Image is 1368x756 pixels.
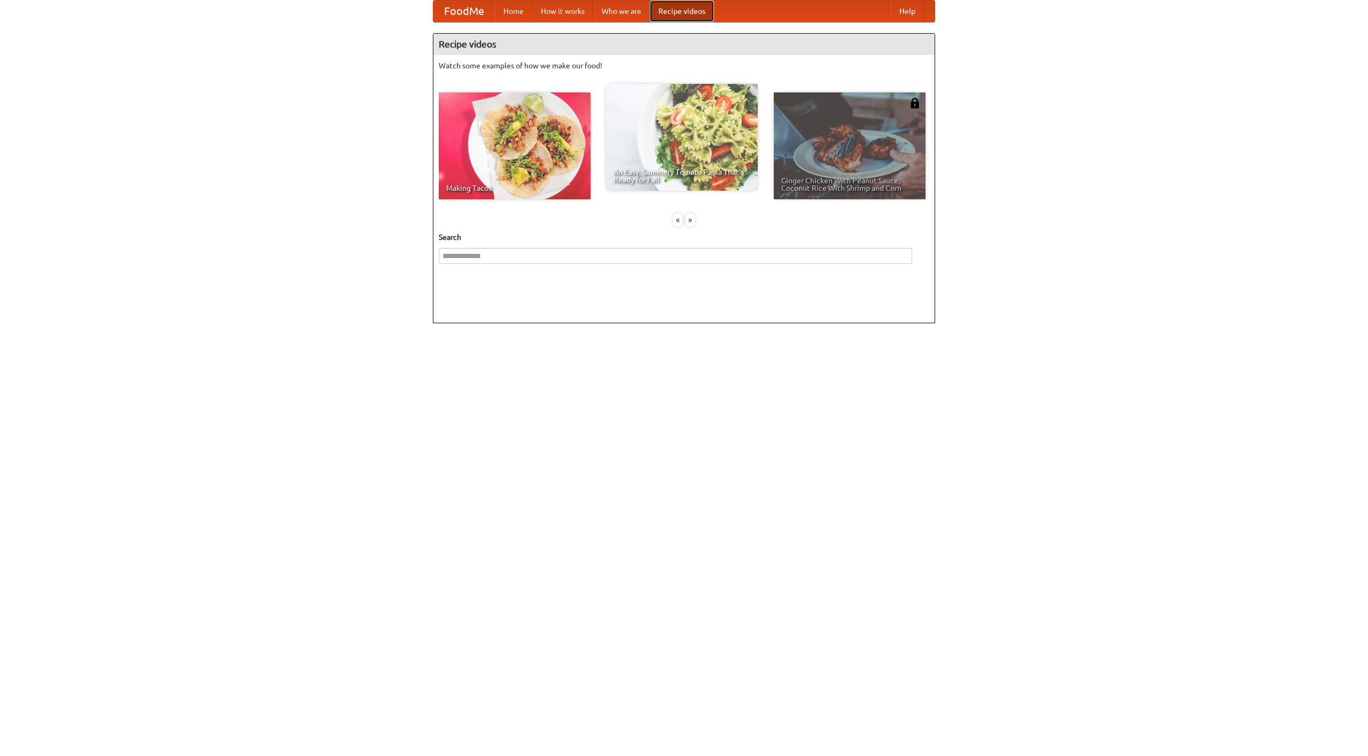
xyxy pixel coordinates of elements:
img: 483408.png [910,98,920,108]
h5: Search [439,232,929,243]
a: An Easy, Summery Tomato Pasta That's Ready for Fall [606,84,758,191]
span: Making Tacos [446,184,583,192]
a: Home [495,1,532,22]
a: Who we are [593,1,650,22]
a: How it works [532,1,593,22]
h4: Recipe videos [433,34,935,55]
a: Help [891,1,924,22]
div: « [673,213,682,227]
a: FoodMe [433,1,495,22]
div: » [686,213,695,227]
a: Recipe videos [650,1,714,22]
a: Making Tacos [439,92,590,199]
p: Watch some examples of how we make our food! [439,60,929,71]
span: An Easy, Summery Tomato Pasta That's Ready for Fall [613,168,750,183]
